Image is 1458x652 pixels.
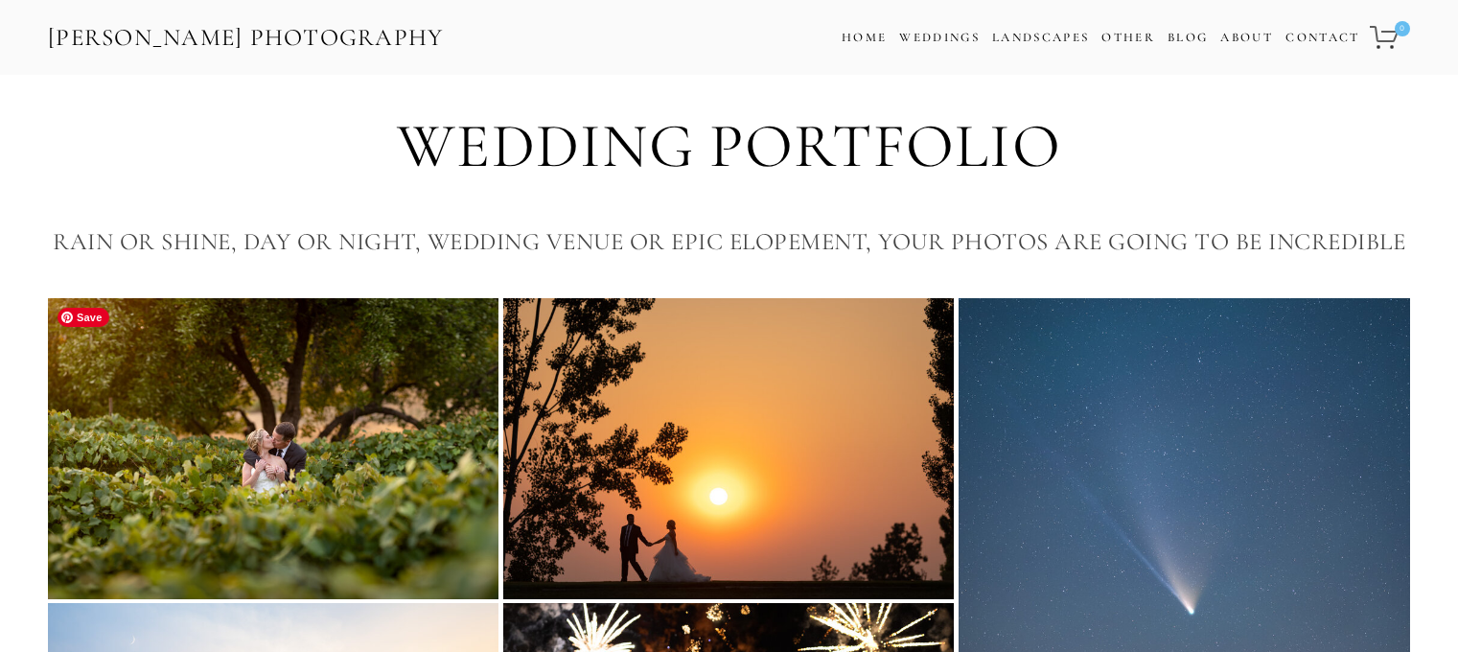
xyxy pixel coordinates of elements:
span: 0 [1395,21,1410,36]
a: Other [1101,30,1155,45]
a: Home [842,24,887,52]
h3: Rain or Shine, Day or Night, Wedding Venue or Epic Elopement, your photos are going to be incredible [48,222,1410,261]
a: [PERSON_NAME] Photography [46,16,446,59]
a: 0 items in cart [1367,14,1412,60]
img: Beacon Hill Wedding [48,298,498,598]
a: Weddings [899,30,980,45]
a: Contact [1285,24,1359,52]
span: Save [58,308,109,327]
h1: Wedding Portfolio [48,112,1410,181]
a: About [1220,24,1273,52]
a: Landscapes [992,30,1089,45]
a: Blog [1168,24,1208,52]
img: ©ZachNichols (July 22, 2021 [20.06.30]) - ZAC_6522.jpg [503,298,954,598]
